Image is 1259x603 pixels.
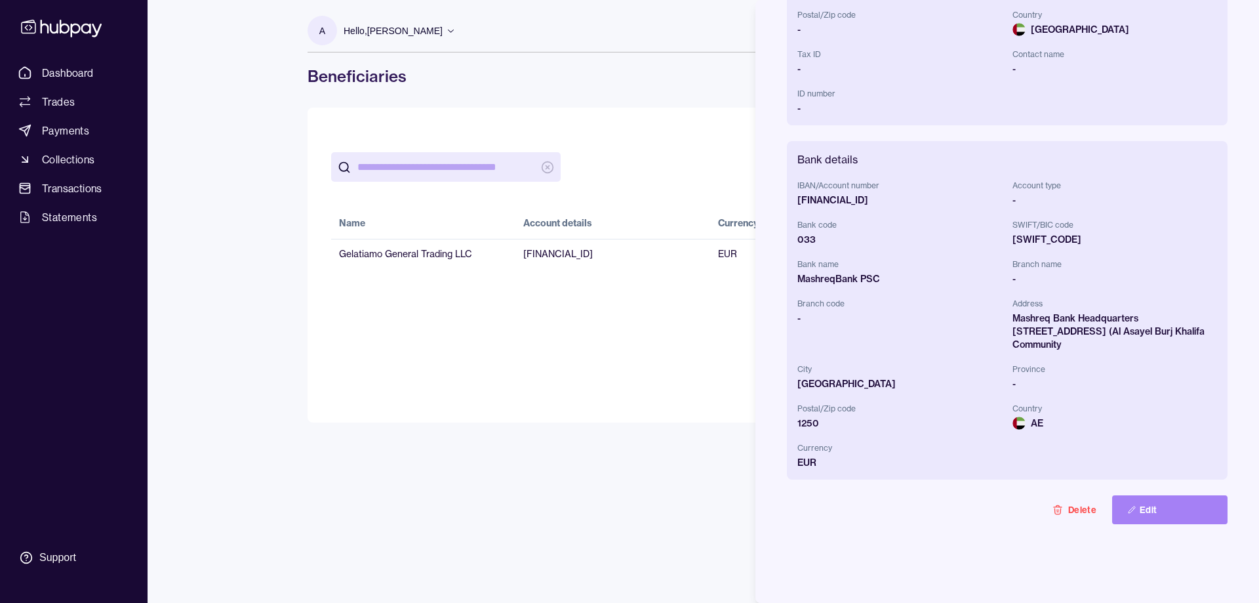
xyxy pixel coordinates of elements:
div: - [1012,272,1217,285]
div: - [797,62,1002,75]
span: IBAN/Account number [797,178,1002,194]
div: - [1012,62,1217,75]
div: - [797,312,1002,325]
span: Address [1012,296,1217,312]
span: Branch name [1012,257,1217,272]
div: MashreqBank PSC [797,272,1002,285]
span: Postal/Zip code [797,401,1002,417]
span: Account type [1012,178,1217,194]
span: Bank name [797,257,1002,272]
span: Country [1012,401,1217,417]
div: EUR [797,456,1002,469]
div: [FINANCIAL_ID] [797,194,1002,207]
span: Tax ID [797,47,1002,62]
span: City [797,362,1002,377]
span: ID number [797,86,1002,102]
span: Bank code [797,217,1002,233]
span: Country [1012,7,1217,23]
button: Delete [1037,495,1112,524]
span: [GEOGRAPHIC_DATA] [1012,23,1217,36]
div: - [1012,194,1217,207]
div: - [1012,377,1217,390]
span: Postal/Zip code [797,7,1002,23]
div: Mashreq Bank Headquarters [STREET_ADDRESS] (Al Asayel Burj Khalifa Community [1012,312,1217,351]
span: AE [1012,417,1217,430]
div: - [797,23,1002,36]
div: [SWIFT_CODE] [1012,233,1217,246]
span: Contact name [1012,47,1217,62]
button: Edit [1112,495,1228,524]
div: 033 [797,233,1002,246]
div: 1250 [797,417,1002,430]
div: - [797,102,1002,115]
div: [GEOGRAPHIC_DATA] [797,377,1002,390]
h2: Bank details [797,152,1217,167]
span: SWIFT/BIC code [1012,217,1217,233]
span: Currency [797,440,1002,456]
span: Branch code [797,296,1002,312]
span: Province [1012,362,1217,377]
